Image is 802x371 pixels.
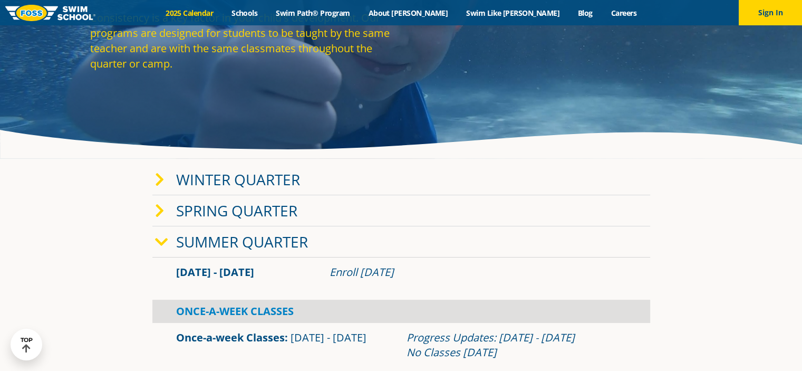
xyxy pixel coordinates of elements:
[223,8,267,18] a: Schools
[267,8,359,18] a: Swim Path® Program
[176,201,297,221] a: Spring Quarter
[21,337,33,353] div: TOP
[90,10,396,71] p: Consistency is a key factor in your child's development. Our programs are designed for students t...
[457,8,569,18] a: Swim Like [PERSON_NAME]
[602,8,645,18] a: Careers
[152,300,650,323] div: Once-A-Week Classes
[176,265,254,279] span: [DATE] - [DATE]
[176,169,300,189] a: Winter Quarter
[359,8,457,18] a: About [PERSON_NAME]
[5,5,95,21] img: FOSS Swim School Logo
[291,330,366,345] span: [DATE] - [DATE]
[176,232,308,252] a: Summer Quarter
[176,330,285,345] a: Once-a-week Classes
[407,330,626,360] div: Progress Updates: [DATE] - [DATE] No Classes [DATE]
[330,265,626,280] div: Enroll [DATE]
[568,8,602,18] a: Blog
[157,8,223,18] a: 2025 Calendar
